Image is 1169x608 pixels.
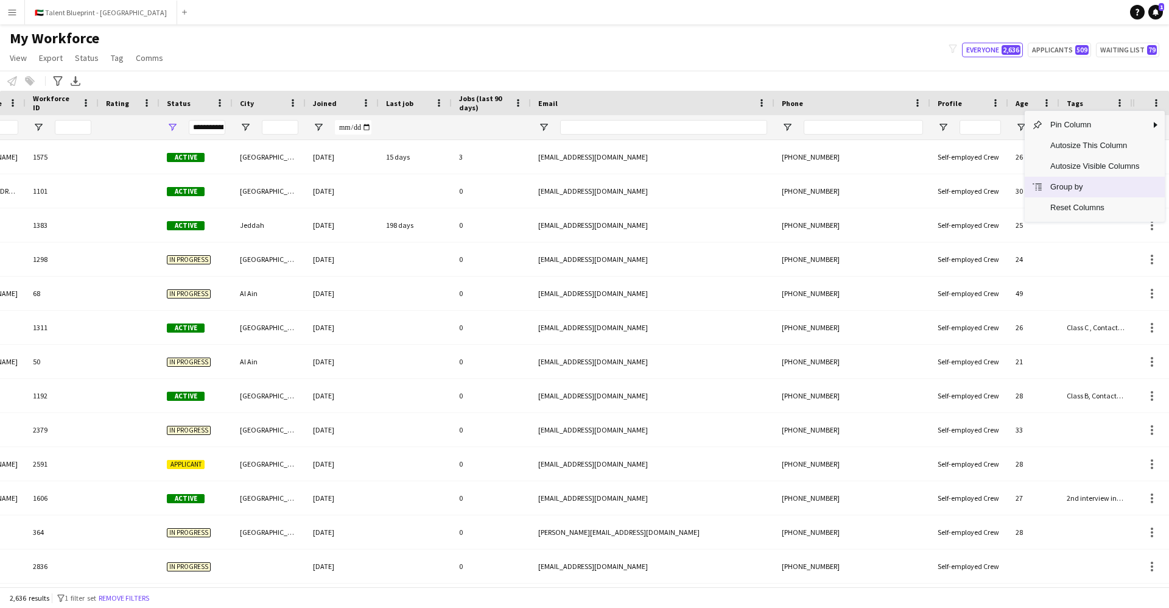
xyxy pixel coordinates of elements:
[531,481,774,515] div: [EMAIL_ADDRESS][DOMAIN_NAME]
[774,447,930,481] div: [PHONE_NUMBER]
[233,208,306,242] div: Jeddah
[306,379,379,412] div: [DATE]
[26,277,99,310] div: 68
[930,140,1008,174] div: Self-employed Crew
[167,187,205,196] span: Active
[1008,174,1059,208] div: 30
[26,311,99,344] div: 1311
[774,413,930,447] div: [PHONE_NUMBER]
[26,208,99,242] div: 1383
[70,50,104,66] a: Status
[452,242,531,276] div: 0
[930,379,1008,412] div: Self-employed Crew
[386,99,413,108] span: Last job
[167,426,211,435] span: In progress
[531,379,774,412] div: [EMAIL_ADDRESS][DOMAIN_NAME]
[531,242,774,276] div: [EMAIL_ADDRESS][DOMAIN_NAME]
[531,345,774,378] div: [EMAIL_ADDRESS][DOMAIN_NAME]
[167,562,211,571] span: In progress
[452,550,531,583] div: 0
[960,120,1001,135] input: Profile Filter Input
[1025,111,1165,222] div: Column Menu
[1008,481,1059,515] div: 27
[55,120,91,135] input: Workforce ID Filter Input
[306,277,379,310] div: [DATE]
[1159,3,1164,11] span: 1
[75,52,99,63] span: Status
[313,122,324,133] button: Open Filter Menu
[1008,140,1059,174] div: 26
[26,345,99,378] div: 50
[167,122,178,133] button: Open Filter Menu
[26,447,99,481] div: 2591
[1075,45,1089,55] span: 509
[33,122,44,133] button: Open Filter Menu
[26,140,99,174] div: 1575
[306,345,379,378] div: [DATE]
[930,413,1008,447] div: Self-employed Crew
[930,242,1008,276] div: Self-employed Crew
[1043,135,1146,156] span: Autosize This Column
[1008,208,1059,242] div: 25
[930,174,1008,208] div: Self-employed Crew
[938,122,949,133] button: Open Filter Menu
[233,277,306,310] div: Al Ain
[306,515,379,549] div: [DATE]
[930,311,1008,344] div: Self-employed Crew
[531,413,774,447] div: [EMAIL_ADDRESS][DOMAIN_NAME]
[10,29,99,48] span: My Workforce
[1147,45,1157,55] span: 79
[1028,43,1091,57] button: Applicants509
[1059,379,1132,412] div: Class B, Contacted by [PERSON_NAME] , English Speaker , [DEMOGRAPHIC_DATA]
[1043,115,1146,135] span: Pin Column
[335,120,371,135] input: Joined Filter Input
[804,120,923,135] input: Phone Filter Input
[26,242,99,276] div: 1298
[26,174,99,208] div: 1101
[68,74,83,88] app-action-btn: Export XLSX
[1148,5,1163,19] a: 1
[26,481,99,515] div: 1606
[167,323,205,333] span: Active
[379,140,452,174] div: 15 days
[930,481,1008,515] div: Self-employed Crew
[452,174,531,208] div: 0
[1008,242,1059,276] div: 24
[1008,413,1059,447] div: 33
[459,94,509,112] span: Jobs (last 90 days)
[531,515,774,549] div: [PERSON_NAME][EMAIL_ADDRESS][DOMAIN_NAME]
[167,289,211,299] span: In progress
[111,52,124,63] span: Tag
[51,74,65,88] app-action-btn: Advanced filters
[233,174,306,208] div: [GEOGRAPHIC_DATA]
[167,460,205,469] span: Applicant
[306,311,379,344] div: [DATE]
[531,174,774,208] div: [EMAIL_ADDRESS][DOMAIN_NAME]
[1016,122,1027,133] button: Open Filter Menu
[233,413,306,447] div: [GEOGRAPHIC_DATA]
[167,99,191,108] span: Status
[306,447,379,481] div: [DATE]
[33,94,77,112] span: Workforce ID
[233,515,306,549] div: [GEOGRAPHIC_DATA]
[452,515,531,549] div: 0
[1008,345,1059,378] div: 21
[306,550,379,583] div: [DATE]
[167,153,205,162] span: Active
[26,550,99,583] div: 2836
[452,447,531,481] div: 0
[531,140,774,174] div: [EMAIL_ADDRESS][DOMAIN_NAME]
[65,593,96,603] span: 1 filter set
[1059,311,1132,344] div: Class C , Contacted by [PERSON_NAME] , [DEMOGRAPHIC_DATA]
[26,413,99,447] div: 2379
[167,494,205,503] span: Active
[452,140,531,174] div: 3
[136,52,163,63] span: Comms
[34,50,68,66] a: Export
[167,255,211,264] span: In progress
[774,174,930,208] div: [PHONE_NUMBER]
[233,345,306,378] div: Al Ain
[774,345,930,378] div: [PHONE_NUMBER]
[131,50,168,66] a: Comms
[1008,447,1059,481] div: 28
